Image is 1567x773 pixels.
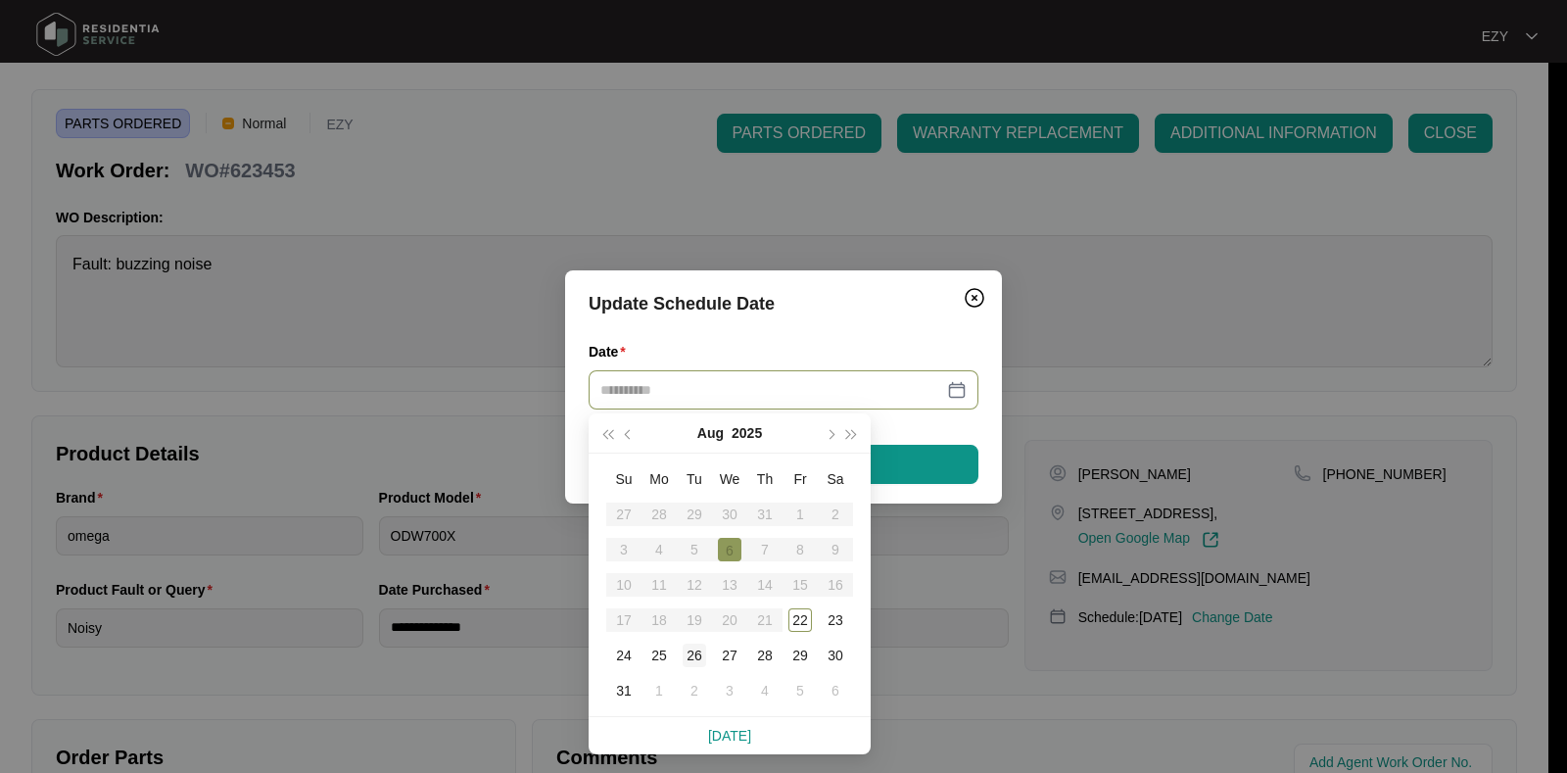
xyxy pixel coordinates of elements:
td: 2025-08-30 [818,638,853,673]
div: 25 [647,644,671,667]
div: 1 [647,679,671,702]
div: 31 [612,679,636,702]
td: 2025-09-05 [783,673,818,708]
div: 5 [788,679,812,702]
button: 2025 [732,413,762,453]
div: 27 [718,644,741,667]
div: 28 [753,644,777,667]
th: Th [747,461,783,497]
div: 30 [824,644,847,667]
td: 2025-08-23 [818,603,853,638]
div: 24 [612,644,636,667]
td: 2025-08-31 [606,673,641,708]
div: 3 [718,679,741,702]
th: We [712,461,747,497]
div: 2 [683,679,706,702]
input: Date [600,379,943,401]
img: closeCircle [963,286,986,310]
div: 4 [753,679,777,702]
td: 2025-09-02 [677,673,712,708]
div: 6 [824,679,847,702]
td: 2025-09-01 [641,673,677,708]
div: Update Schedule Date [589,290,978,317]
a: [DATE] [708,728,751,744]
th: Fr [783,461,818,497]
button: Close [959,282,990,314]
td: 2025-08-22 [783,603,818,638]
div: 22 [788,608,812,632]
div: 23 [824,608,847,632]
th: Mo [641,461,677,497]
td: 2025-09-03 [712,673,747,708]
label: Date [589,342,634,362]
td: 2025-08-25 [641,638,677,673]
td: 2025-08-29 [783,638,818,673]
th: Su [606,461,641,497]
td: 2025-08-28 [747,638,783,673]
div: 29 [788,644,812,667]
td: 2025-08-26 [677,638,712,673]
td: 2025-09-06 [818,673,853,708]
div: 26 [683,644,706,667]
button: Aug [697,413,724,453]
td: 2025-08-24 [606,638,641,673]
td: 2025-08-27 [712,638,747,673]
th: Sa [818,461,853,497]
td: 2025-09-04 [747,673,783,708]
th: Tu [677,461,712,497]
